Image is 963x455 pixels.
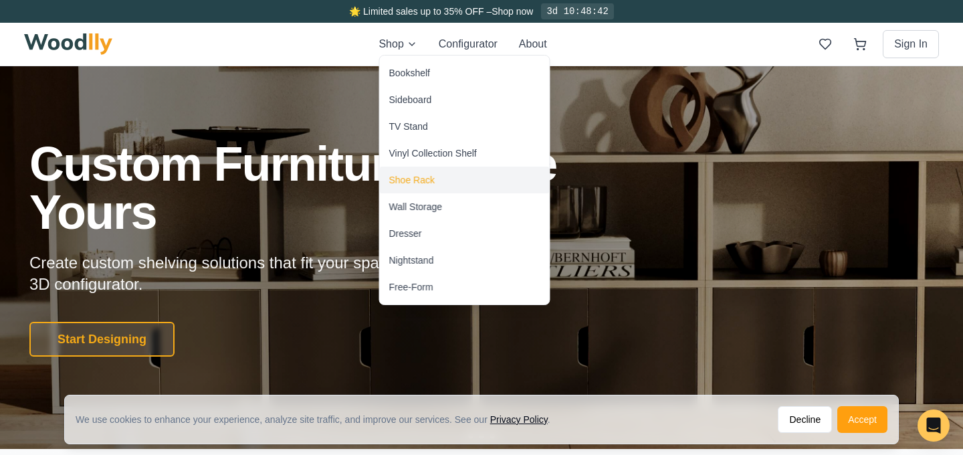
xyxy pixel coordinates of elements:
div: Shoe Rack [389,173,435,187]
div: Wall Storage [389,200,443,213]
div: Free-Form [389,280,433,294]
div: Shop [379,55,550,305]
div: TV Stand [389,120,428,133]
div: Dresser [389,227,422,240]
div: Sideboard [389,93,432,106]
div: Vinyl Collection Shelf [389,147,477,160]
div: Nightstand [389,254,434,267]
div: Bookshelf [389,66,430,80]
